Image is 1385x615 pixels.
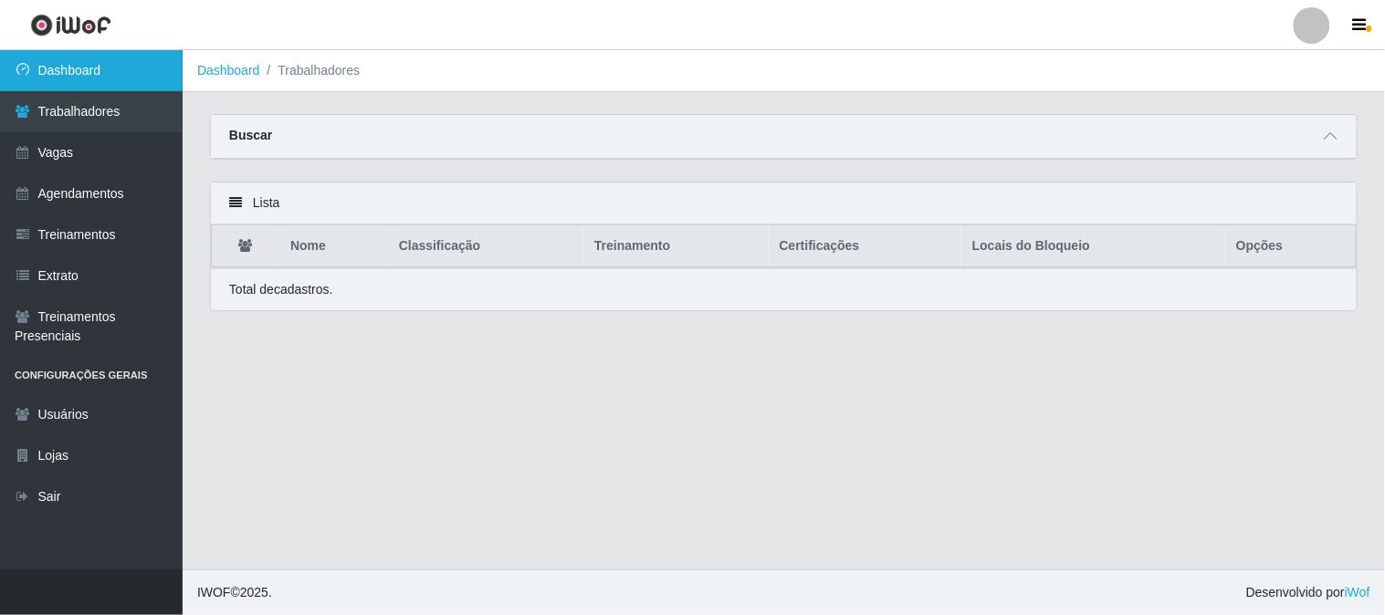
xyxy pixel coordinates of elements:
span: © 2025 . [197,583,272,602]
p: Total de cadastros. [229,280,333,299]
img: CoreUI Logo [30,14,111,36]
strong: Buscar [229,128,272,142]
th: Opções [1225,225,1356,268]
a: iWof [1345,585,1370,599]
th: Locais do Bloqueio [961,225,1225,268]
th: Nome [279,225,388,268]
th: Classificação [388,225,583,268]
div: Lista [211,182,1357,224]
nav: breadcrumb [183,50,1385,92]
a: Dashboard [197,63,260,78]
span: Desenvolvido por [1246,583,1370,602]
th: Treinamento [583,225,769,268]
th: Certificações [769,225,961,268]
li: Trabalhadores [260,61,361,80]
span: IWOF [197,585,231,599]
